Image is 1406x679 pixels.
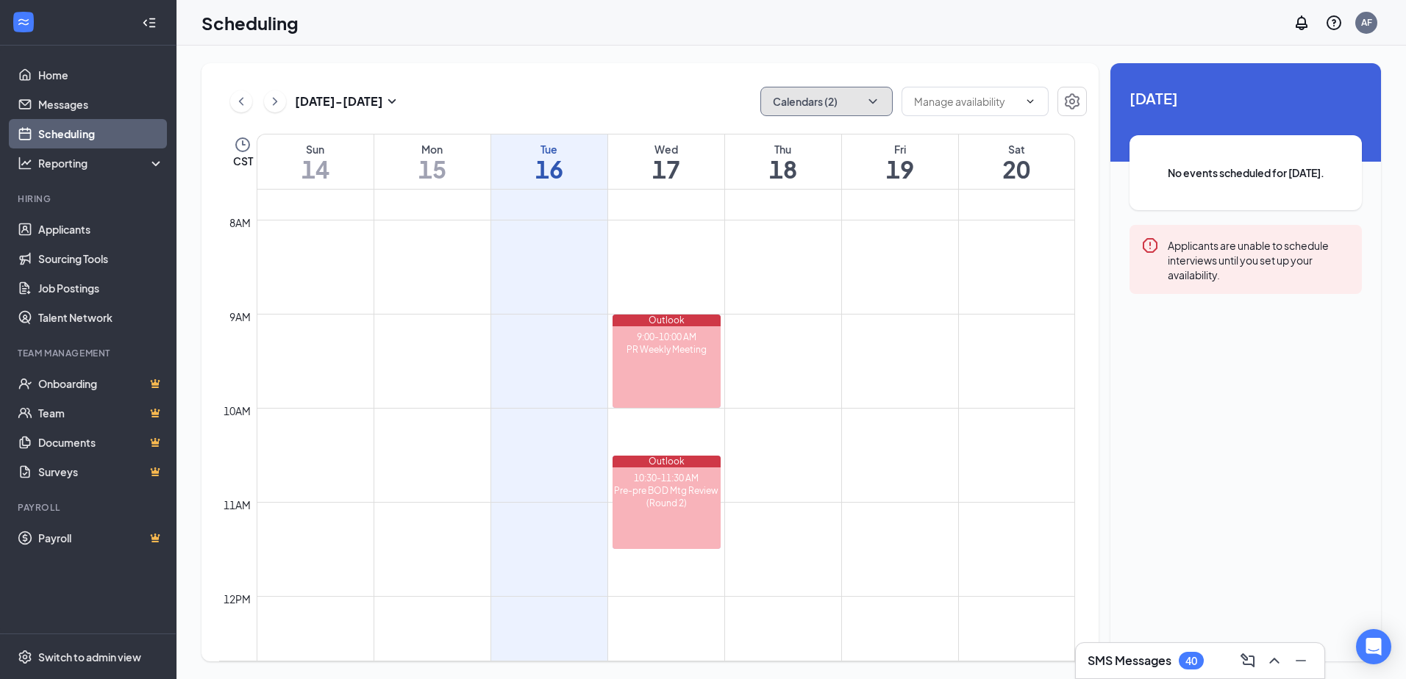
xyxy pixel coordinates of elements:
[1057,87,1087,116] button: Settings
[38,215,164,244] a: Applicants
[257,157,374,182] h1: 14
[38,650,141,664] div: Switch to admin view
[608,134,724,189] a: September 17, 2025
[264,90,286,112] button: ChevronRight
[866,94,880,109] svg: ChevronDown
[16,15,31,29] svg: WorkstreamLogo
[226,215,254,231] div: 8am
[374,157,490,182] h1: 15
[18,650,32,664] svg: Settings
[725,134,841,189] a: September 18, 2025
[1130,87,1362,109] span: [DATE]
[38,428,164,457] a: DocumentsCrown
[234,136,251,154] svg: Clock
[1292,652,1310,669] svg: Minimize
[38,273,164,303] a: Job Postings
[725,142,841,157] div: Thu
[959,157,1075,182] h1: 20
[295,93,383,109] h3: [DATE] - [DATE]
[374,142,490,157] div: Mon
[613,472,721,484] div: 10:30-11:30 AM
[38,119,164,148] a: Scheduling
[268,93,282,110] svg: ChevronRight
[1088,653,1171,669] h3: SMS Messages
[1024,96,1036,107] svg: ChevronDown
[38,60,164,90] a: Home
[842,157,958,182] h1: 19
[842,134,958,189] a: September 19, 2025
[221,403,254,419] div: 10am
[1293,14,1310,32] svg: Notifications
[613,456,721,467] div: Outlook
[233,154,253,168] span: CST
[38,244,164,273] a: Sourcing Tools
[491,134,607,189] a: September 16, 2025
[613,343,721,356] div: PR Weekly Meeting
[1356,629,1391,664] div: Open Intercom Messenger
[1289,649,1313,672] button: Minimize
[1361,16,1372,29] div: AF
[38,90,164,119] a: Messages
[725,157,841,182] h1: 18
[959,142,1075,157] div: Sat
[38,369,164,398] a: OnboardingCrown
[201,10,299,35] h1: Scheduling
[38,457,164,486] a: SurveysCrown
[38,156,165,170] div: Reporting
[226,309,254,325] div: 9am
[18,156,32,170] svg: Analysis
[1325,14,1343,32] svg: QuestionInfo
[613,484,721,509] div: Pre-pre BOD Mtg Review (Round 2)
[1185,655,1197,667] div: 40
[914,93,1018,109] input: Manage availability
[491,142,607,157] div: Tue
[234,93,249,110] svg: ChevronLeft
[959,134,1075,189] a: September 20, 2025
[760,87,893,116] button: Calendars (2)ChevronDown
[38,398,164,428] a: TeamCrown
[257,134,374,189] a: September 14, 2025
[257,142,374,157] div: Sun
[142,15,157,30] svg: Collapse
[1236,649,1260,672] button: ComposeMessage
[221,591,254,607] div: 12pm
[1266,652,1283,669] svg: ChevronUp
[18,347,161,359] div: Team Management
[1159,165,1332,181] span: No events scheduled for [DATE].
[613,331,721,343] div: 9:00-10:00 AM
[38,303,164,332] a: Talent Network
[613,315,721,326] div: Outlook
[1141,237,1159,254] svg: Error
[383,93,401,110] svg: SmallChevronDown
[842,142,958,157] div: Fri
[18,501,161,514] div: Payroll
[1239,652,1257,669] svg: ComposeMessage
[491,157,607,182] h1: 16
[1263,649,1286,672] button: ChevronUp
[374,134,490,189] a: September 15, 2025
[38,523,164,553] a: PayrollCrown
[608,142,724,157] div: Wed
[1168,237,1350,282] div: Applicants are unable to schedule interviews until you set up your availability.
[18,193,161,205] div: Hiring
[608,157,724,182] h1: 17
[1063,93,1081,110] svg: Settings
[221,497,254,513] div: 11am
[230,90,252,112] button: ChevronLeft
